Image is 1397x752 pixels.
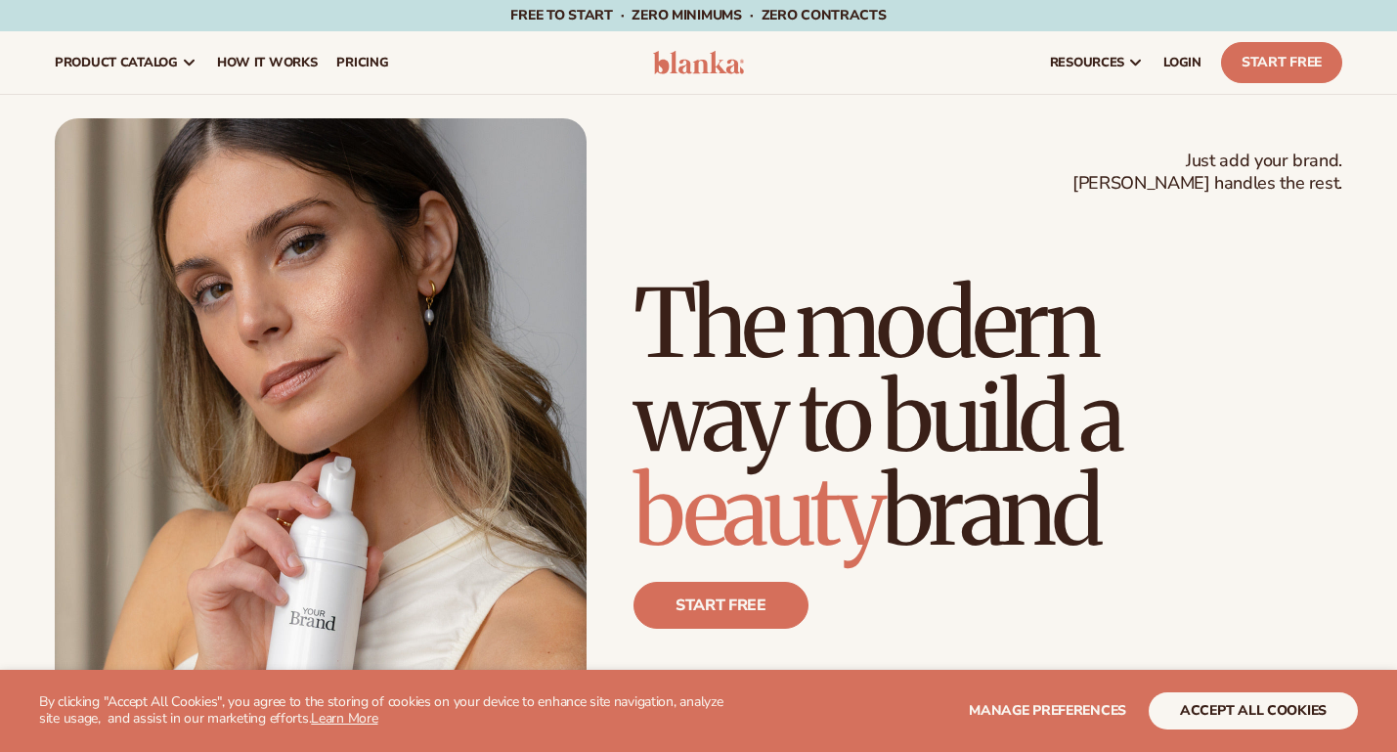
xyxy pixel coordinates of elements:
[327,31,398,94] a: pricing
[633,582,808,629] a: Start free
[633,277,1342,558] h1: The modern way to build a brand
[969,692,1126,730] button: Manage preferences
[773,668,896,711] p: 4.9
[217,55,318,70] span: How It Works
[1072,150,1342,196] span: Just add your brand. [PERSON_NAME] handles the rest.
[1050,55,1124,70] span: resources
[653,51,745,74] img: logo
[55,55,178,70] span: product catalog
[633,668,734,711] p: 100K+
[336,55,388,70] span: pricing
[633,453,882,570] span: beauty
[510,6,886,24] span: Free to start · ZERO minimums · ZERO contracts
[969,701,1126,720] span: Manage preferences
[311,709,377,728] a: Learn More
[1163,55,1201,70] span: LOGIN
[1221,42,1342,83] a: Start Free
[1040,31,1154,94] a: resources
[207,31,327,94] a: How It Works
[45,31,207,94] a: product catalog
[1149,692,1358,730] button: accept all cookies
[39,694,725,728] p: By clicking "Accept All Cookies", you agree to the storing of cookies on your device to enhance s...
[1154,31,1211,94] a: LOGIN
[936,668,1083,711] p: 450+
